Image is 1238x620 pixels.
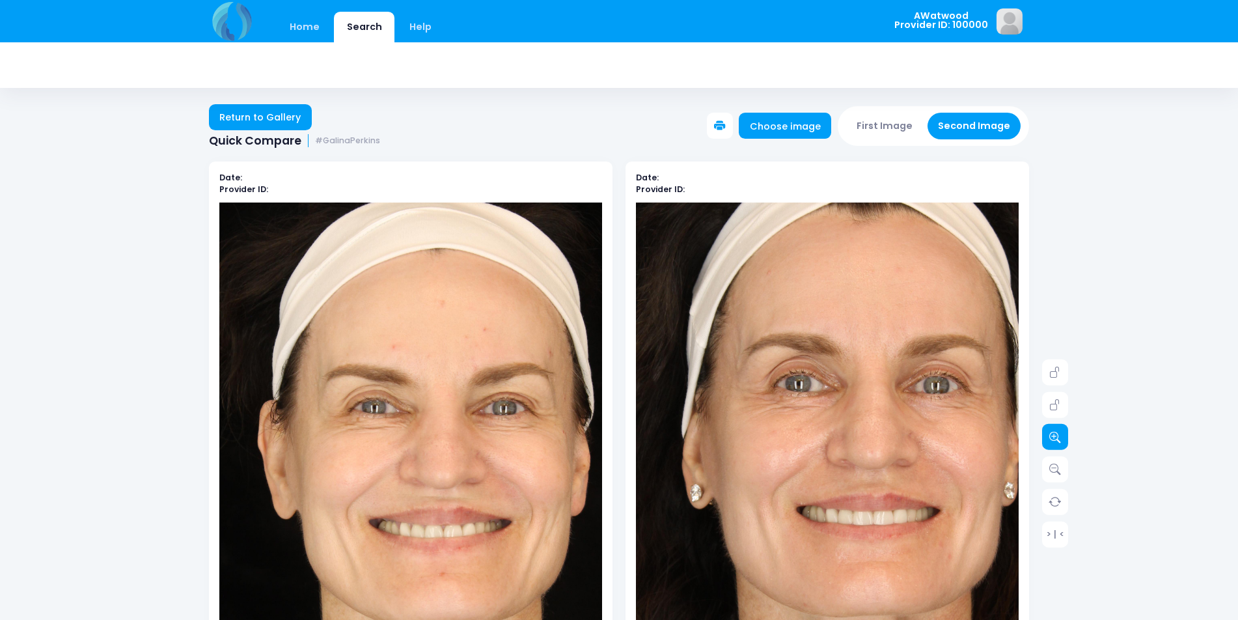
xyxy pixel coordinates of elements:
span: AWatwood Provider ID: 100000 [894,11,988,30]
span: Quick Compare [209,134,301,148]
small: #GalinaPerkins [315,136,380,146]
a: Return to Gallery [209,104,312,130]
a: Home [277,12,332,42]
b: Provider ID: [636,184,685,195]
a: Help [397,12,445,42]
a: Choose image [739,113,831,139]
a: > | < [1042,521,1068,547]
button: First Image [846,113,924,139]
b: Date: [219,172,242,183]
b: Provider ID: [219,184,268,195]
button: Second Image [928,113,1021,139]
img: image [997,8,1023,35]
a: Search [334,12,394,42]
b: Date: [636,172,659,183]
